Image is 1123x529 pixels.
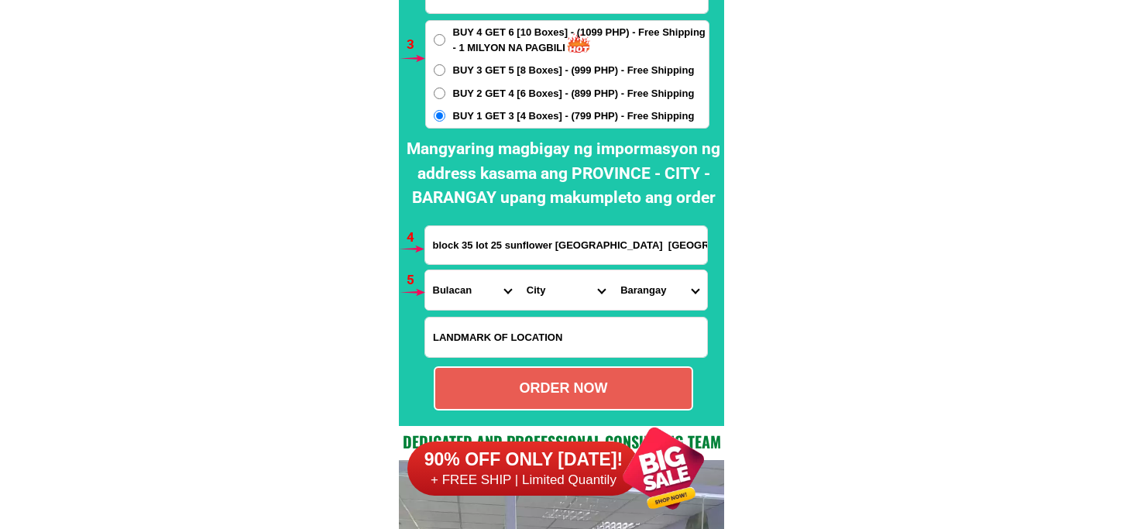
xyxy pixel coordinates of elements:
span: BUY 4 GET 6 [10 Boxes] - (1099 PHP) - Free Shipping - 1 MILYON NA PAGBILI [453,25,709,55]
select: Select province [425,270,519,310]
h2: Mangyaring magbigay ng impormasyon ng address kasama ang PROVINCE - CITY - BARANGAY upang makumpl... [403,137,724,211]
h6: 5 [407,270,424,290]
h2: Dedicated and professional consulting team [399,430,724,453]
select: Select district [519,270,613,310]
h6: 3 [407,35,424,55]
span: BUY 2 GET 4 [6 Boxes] - (899 PHP) - Free Shipping [453,86,695,101]
select: Select commune [613,270,706,310]
input: BUY 3 GET 5 [8 Boxes] - (999 PHP) - Free Shipping [434,64,445,76]
h6: + FREE SHIP | Limited Quantily [407,472,640,489]
input: BUY 1 GET 3 [4 Boxes] - (799 PHP) - Free Shipping [434,110,445,122]
input: Input LANDMARKOFLOCATION [425,318,707,357]
input: Input address [425,226,707,264]
input: BUY 4 GET 6 [10 Boxes] - (1099 PHP) - Free Shipping - 1 MILYON NA PAGBILI [434,34,445,46]
input: BUY 2 GET 4 [6 Boxes] - (899 PHP) - Free Shipping [434,88,445,99]
h6: 90% OFF ONLY [DATE]! [407,448,640,472]
span: BUY 1 GET 3 [4 Boxes] - (799 PHP) - Free Shipping [453,108,695,124]
span: BUY 3 GET 5 [8 Boxes] - (999 PHP) - Free Shipping [453,63,695,78]
div: ORDER NOW [435,378,692,399]
h6: 4 [407,228,424,248]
